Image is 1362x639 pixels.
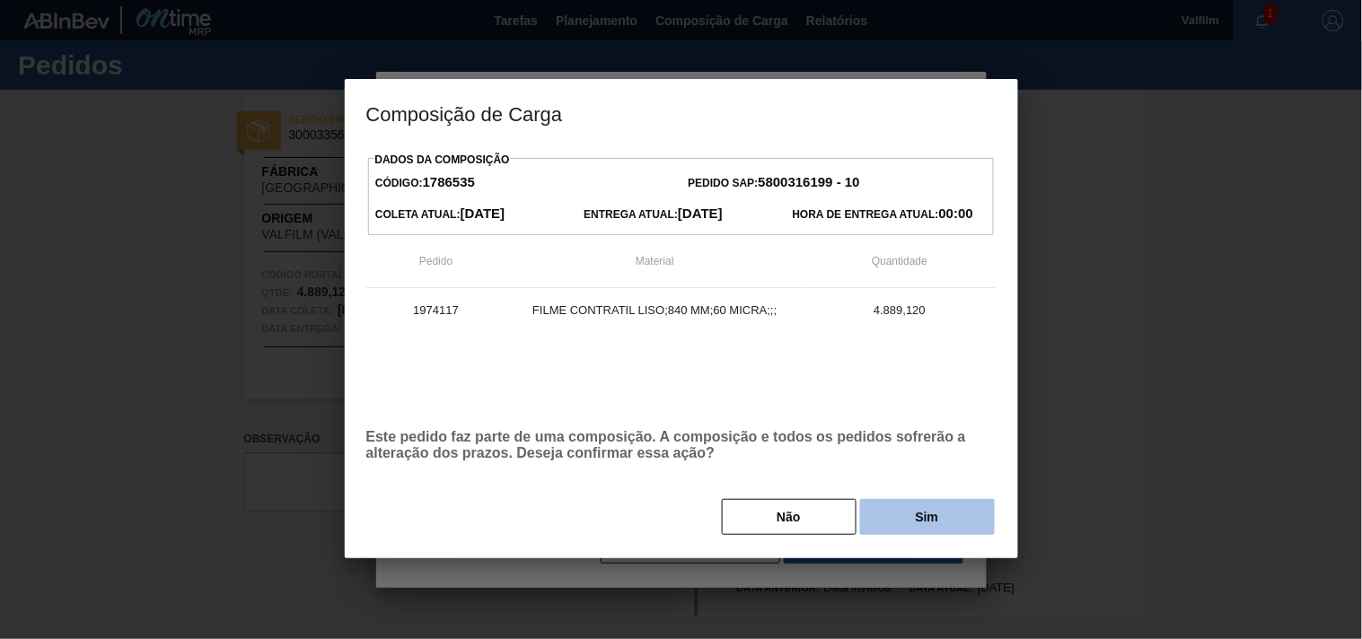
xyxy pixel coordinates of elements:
[689,177,860,189] span: Pedido SAP:
[375,177,475,189] span: Código:
[419,255,453,267] span: Pedido
[939,206,973,221] strong: 00:00
[375,153,510,166] label: Dados da Composição
[722,499,857,535] button: Não
[375,208,505,221] span: Coleta Atual:
[461,206,505,221] strong: [DATE]
[636,255,674,267] span: Material
[860,499,995,535] button: Sim
[678,206,723,221] strong: [DATE]
[506,288,804,333] td: FILME CONTRATIL LISO;840 MM;60 MICRA;;;
[872,255,927,267] span: Quantidade
[793,208,973,221] span: Hora de Entrega Atual:
[584,208,723,221] span: Entrega Atual:
[759,174,860,189] strong: 5800316199 - 10
[366,288,506,333] td: 1974117
[804,288,997,333] td: 4.889,120
[423,174,475,189] strong: 1786535
[345,79,1018,147] h3: Composição de Carga
[366,429,997,461] p: Este pedido faz parte de uma composição. A composição e todos os pedidos sofrerão a alteração dos...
